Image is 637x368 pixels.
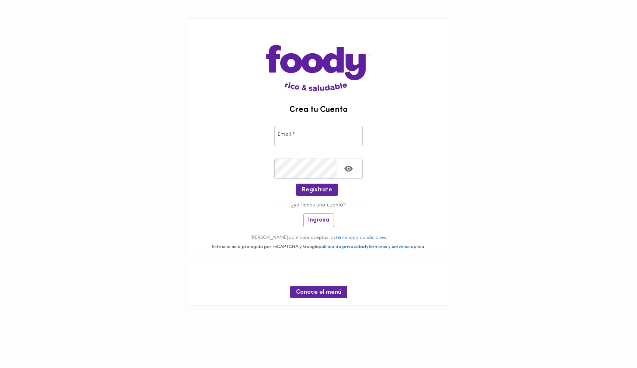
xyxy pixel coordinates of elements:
[340,160,358,178] button: Toggle password visibility
[266,19,370,91] img: logo-main-page.png
[318,244,366,249] a: politica de privacidad
[188,106,449,114] h2: Crea tu Cuenta
[336,235,386,240] a: términos y condiciones
[188,244,449,251] div: Este sitio está protegido por reCAPTCHA y Google y aplica.
[188,234,449,241] p: [PERSON_NAME] continuar aceptas los .
[296,289,341,296] span: Conoce el menú
[308,217,329,224] span: Ingresa
[303,213,334,227] button: Ingresa
[290,286,347,298] button: Conoce el menú
[594,325,630,361] iframe: Messagebird Livechat Widget
[369,244,411,249] a: terminos y servicios
[302,187,332,194] span: Regístrate
[296,184,338,196] button: Regístrate
[287,202,350,208] span: ¿ya tienes una cuenta?
[195,269,442,282] span: muchas opciones para cada día
[274,126,363,146] input: pepitoperez@gmail.com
